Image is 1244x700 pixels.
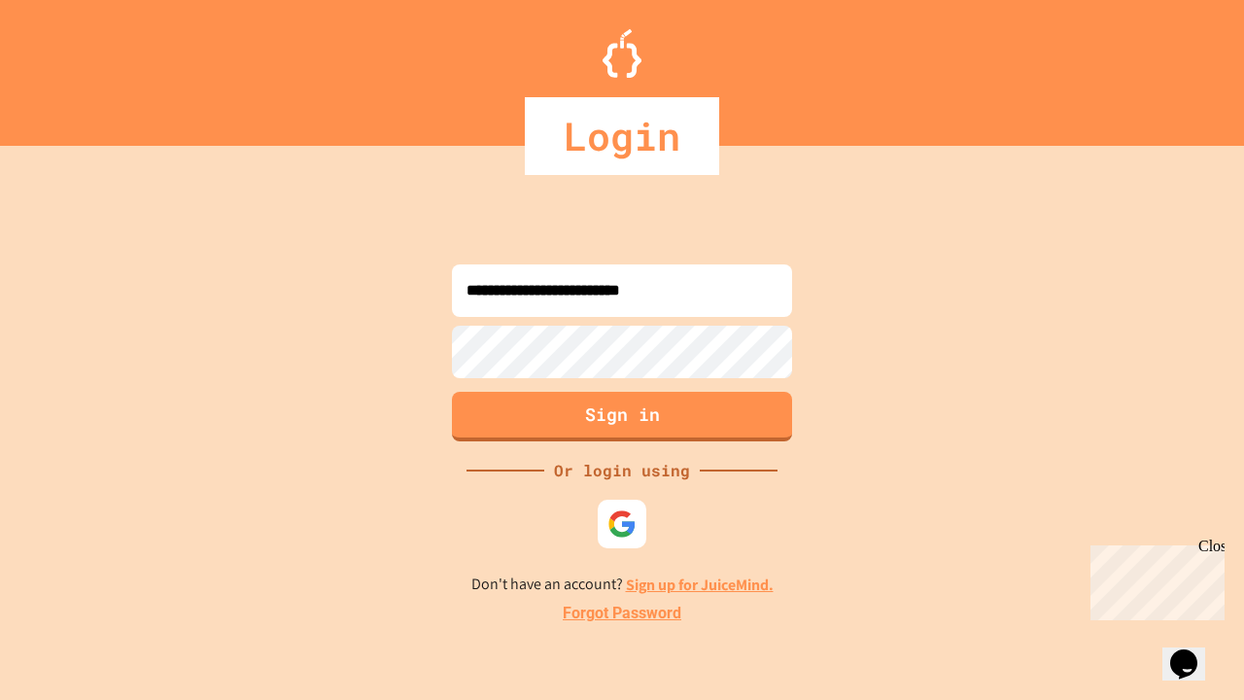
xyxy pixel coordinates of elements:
iframe: chat widget [1162,622,1225,681]
div: Or login using [544,459,700,482]
p: Don't have an account? [471,573,774,597]
iframe: chat widget [1083,538,1225,620]
div: Chat with us now!Close [8,8,134,123]
button: Sign in [452,392,792,441]
a: Forgot Password [563,602,681,625]
div: Login [525,97,719,175]
img: Logo.svg [603,29,641,78]
img: google-icon.svg [607,509,637,539]
a: Sign up for JuiceMind. [626,575,774,595]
